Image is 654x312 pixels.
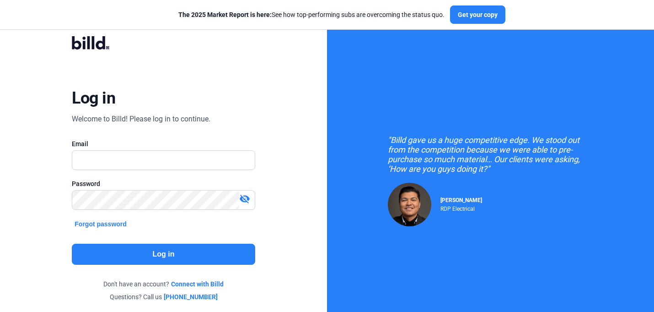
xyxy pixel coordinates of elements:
div: Welcome to Billd! Please log in to continue. [72,114,210,125]
div: Log in [72,88,115,108]
div: Password [72,179,255,188]
a: Connect with Billd [171,279,224,289]
div: RDP Electrical [440,203,482,212]
span: [PERSON_NAME] [440,197,482,203]
button: Forgot password [72,219,129,229]
button: Log in [72,244,255,265]
div: See how top-performing subs are overcoming the status quo. [178,10,445,19]
div: Questions? Call us [72,292,255,301]
button: Get your copy [450,5,505,24]
a: [PHONE_NUMBER] [164,292,218,301]
span: The 2025 Market Report is here: [178,11,272,18]
div: Email [72,139,255,148]
div: Don't have an account? [72,279,255,289]
img: Raul Pacheco [388,183,431,226]
mat-icon: visibility_off [239,193,250,204]
div: "Billd gave us a huge competitive edge. We stood out from the competition because we were able to... [388,135,594,174]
